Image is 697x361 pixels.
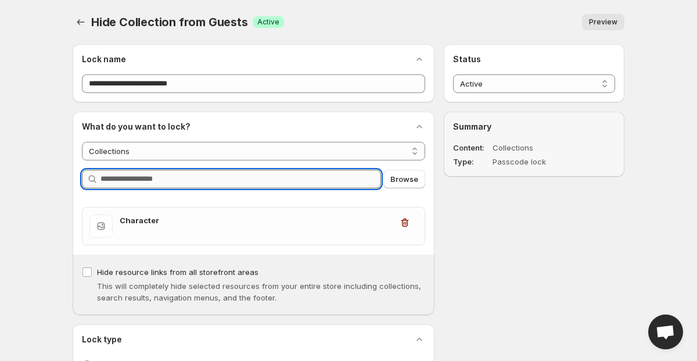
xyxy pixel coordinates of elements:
[582,14,624,30] button: Preview
[453,121,615,133] h2: Summary
[383,170,425,188] button: Browse
[493,142,582,153] dd: Collections
[589,17,617,27] span: Preview
[453,53,615,65] h2: Status
[120,215,392,226] h3: Character
[453,142,490,153] dt: Content:
[82,121,191,133] h2: What do you want to lock?
[91,15,248,29] span: Hide Collection from Guests
[97,267,258,277] span: Hide resource links from all storefront areas
[453,156,490,167] dt: Type:
[493,156,582,167] dd: Passcode lock
[390,173,418,185] span: Browse
[97,281,421,302] span: This will completely hide selected resources from your entire store including collections, search...
[73,14,89,30] button: Back
[257,17,279,27] span: Active
[82,53,126,65] h2: Lock name
[648,314,683,349] div: Open chat
[82,334,122,345] h2: Lock type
